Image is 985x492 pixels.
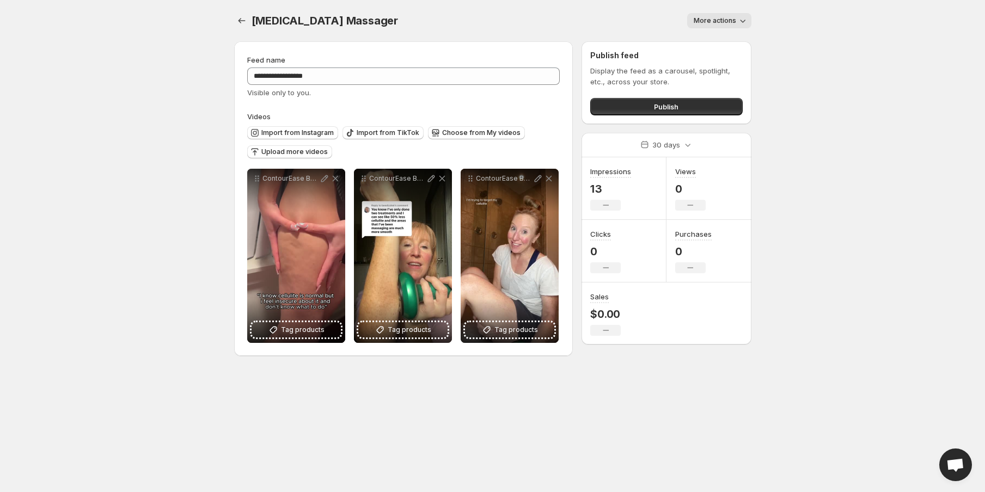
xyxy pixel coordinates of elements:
[590,245,621,258] p: 0
[675,245,712,258] p: 0
[261,128,334,137] span: Import from Instagram
[358,322,448,337] button: Tag products
[590,50,742,61] h2: Publish feed
[476,174,533,183] p: ContourEase Body Sculptor HavenGlowio 1
[281,324,325,335] span: Tag products
[590,182,631,195] p: 13
[428,126,525,139] button: Choose from My videos
[590,65,742,87] p: Display the feed as a carousel, spotlight, etc., across your store.
[675,182,706,195] p: 0
[369,174,426,183] p: ContourEase Body Sculptor HavenGlowio
[465,322,554,337] button: Tag products
[654,101,678,112] span: Publish
[939,448,972,481] a: Open chat
[247,145,332,158] button: Upload more videos
[590,307,621,321] p: $0.00
[247,112,271,121] span: Videos
[694,16,736,25] span: More actions
[590,229,611,239] h3: Clicks
[590,166,631,177] h3: Impressions
[252,14,398,27] span: [MEDICAL_DATA] Massager
[675,166,696,177] h3: Views
[342,126,424,139] button: Import from TikTok
[357,128,419,137] span: Import from TikTok
[590,291,609,302] h3: Sales
[262,174,319,183] p: ContourEase Body Sculptor HavenGlowio 2
[234,13,249,28] button: Settings
[247,126,338,139] button: Import from Instagram
[494,324,538,335] span: Tag products
[652,139,680,150] p: 30 days
[247,56,285,64] span: Feed name
[247,88,311,97] span: Visible only to you.
[675,229,712,239] h3: Purchases
[687,13,751,28] button: More actions
[442,128,521,137] span: Choose from My videos
[590,98,742,115] button: Publish
[261,147,328,156] span: Upload more videos
[252,322,341,337] button: Tag products
[461,169,559,343] div: ContourEase Body Sculptor HavenGlowio 1Tag products
[388,324,431,335] span: Tag products
[247,169,345,343] div: ContourEase Body Sculptor HavenGlowio 2Tag products
[354,169,452,343] div: ContourEase Body Sculptor HavenGlowioTag products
